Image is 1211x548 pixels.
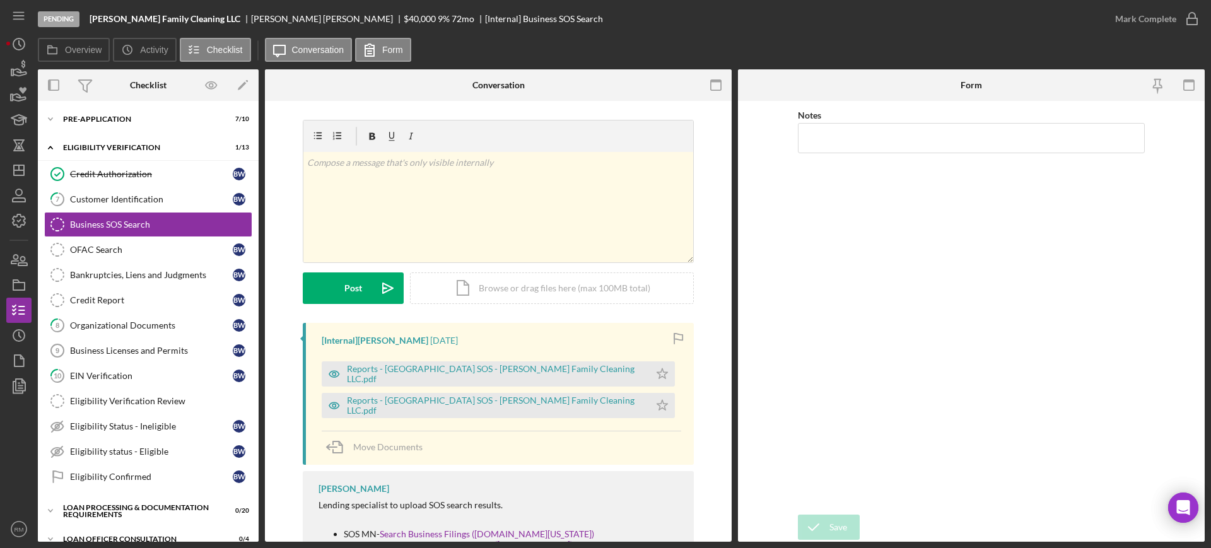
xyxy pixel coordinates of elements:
[961,80,982,90] div: Form
[38,38,110,62] button: Overview
[233,470,245,483] div: B W
[226,144,249,151] div: 1 / 13
[344,272,362,304] div: Post
[63,144,218,151] div: Eligibility Verification
[382,45,403,55] label: Form
[44,288,252,313] a: Credit ReportBW
[70,169,233,179] div: Credit Authorization
[70,219,252,230] div: Business SOS Search
[140,45,168,55] label: Activity
[44,439,252,464] a: Eligibility status - EligibleBW
[70,346,233,356] div: Business Licenses and Permits
[44,313,252,338] a: 8Organizational DocumentsBW
[798,515,860,540] button: Save
[233,344,245,357] div: B W
[233,294,245,306] div: B W
[56,321,59,329] tspan: 8
[355,38,411,62] button: Form
[70,421,233,431] div: Eligibility Status - Ineligible
[353,441,423,452] span: Move Documents
[207,45,243,55] label: Checklist
[798,110,821,120] label: Notes
[485,14,603,24] div: [Internal] Business SOS Search
[265,38,353,62] button: Conversation
[1115,6,1176,32] div: Mark Complete
[44,161,252,187] a: Credit AuthorizationBW
[347,395,643,416] div: Reports - [GEOGRAPHIC_DATA] SOS - [PERSON_NAME] Family Cleaning LLC.pdf
[70,446,233,457] div: Eligibility status - Eligible
[380,528,594,539] a: Search Business Filings ([DOMAIN_NAME][US_STATE])
[15,526,24,533] text: RM
[70,295,233,305] div: Credit Report
[70,245,233,255] div: OFAC Search
[438,14,450,24] div: 9 %
[113,38,176,62] button: Activity
[70,396,252,406] div: Eligibility Verification Review
[63,535,218,543] div: Loan Officer Consultation
[44,262,252,288] a: Bankruptcies, Liens and JudgmentsBW
[54,371,62,380] tspan: 10
[226,507,249,515] div: 0 / 20
[44,363,252,388] a: 10EIN VerificationBW
[38,11,79,27] div: Pending
[322,431,435,463] button: Move Documents
[472,80,525,90] div: Conversation
[56,347,59,354] tspan: 9
[251,14,404,24] div: [PERSON_NAME] [PERSON_NAME]
[322,335,428,346] div: [Internal] [PERSON_NAME]
[233,319,245,332] div: B W
[233,370,245,382] div: B W
[319,484,389,494] div: [PERSON_NAME]
[65,45,102,55] label: Overview
[322,361,675,387] button: Reports - [GEOGRAPHIC_DATA] SOS - [PERSON_NAME] Family Cleaning LLC.pdf
[233,193,245,206] div: B W
[292,45,344,55] label: Conversation
[70,320,233,330] div: Organizational Documents
[1168,493,1198,523] div: Open Intercom Messenger
[90,14,240,24] b: [PERSON_NAME] Family Cleaning LLC
[63,115,218,123] div: Pre-Application
[70,371,233,381] div: EIN Verification
[233,269,245,281] div: B W
[130,80,167,90] div: Checklist
[319,500,594,510] div: Lending specialist to upload SOS search results.
[70,194,233,204] div: Customer Identification
[233,445,245,458] div: B W
[44,212,252,237] a: Business SOS Search
[430,335,458,346] time: 2025-09-29 19:14
[233,243,245,256] div: B W
[44,237,252,262] a: OFAC SearchBW
[44,464,252,489] a: Eligibility ConfirmedBW
[180,38,251,62] button: Checklist
[233,420,245,433] div: B W
[1103,6,1205,32] button: Mark Complete
[344,529,594,539] li: SOS MN-
[44,414,252,439] a: Eligibility Status - IneligibleBW
[44,388,252,414] a: Eligibility Verification Review
[56,195,60,203] tspan: 7
[829,515,847,540] div: Save
[70,270,233,280] div: Bankruptcies, Liens and Judgments
[226,115,249,123] div: 7 / 10
[233,168,245,180] div: B W
[44,338,252,363] a: 9Business Licenses and PermitsBW
[70,472,233,482] div: Eligibility Confirmed
[6,516,32,542] button: RM
[404,13,436,24] span: $40,000
[63,504,218,518] div: Loan Processing & Documentation Requirements
[452,14,474,24] div: 72 mo
[347,364,643,384] div: Reports - [GEOGRAPHIC_DATA] SOS - [PERSON_NAME] Family Cleaning LLC.pdf
[226,535,249,543] div: 0 / 4
[303,272,404,304] button: Post
[322,393,675,418] button: Reports - [GEOGRAPHIC_DATA] SOS - [PERSON_NAME] Family Cleaning LLC.pdf
[44,187,252,212] a: 7Customer IdentificationBW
